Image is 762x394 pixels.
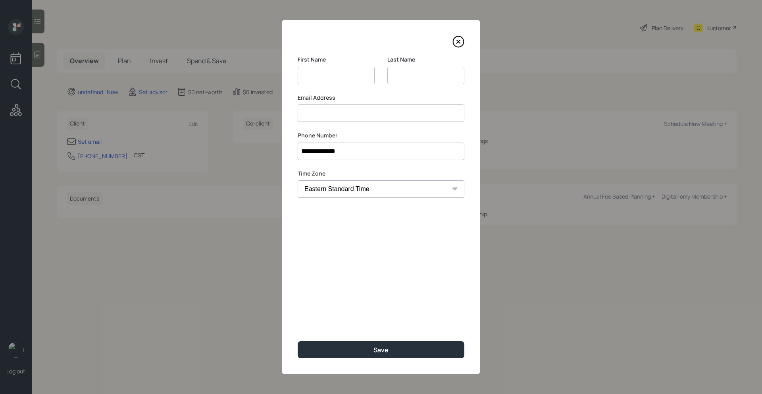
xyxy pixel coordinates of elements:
[387,56,464,64] label: Last Name
[373,346,389,354] div: Save
[298,170,464,178] label: Time Zone
[298,131,464,139] label: Phone Number
[298,341,464,358] button: Save
[298,56,375,64] label: First Name
[298,94,464,102] label: Email Address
